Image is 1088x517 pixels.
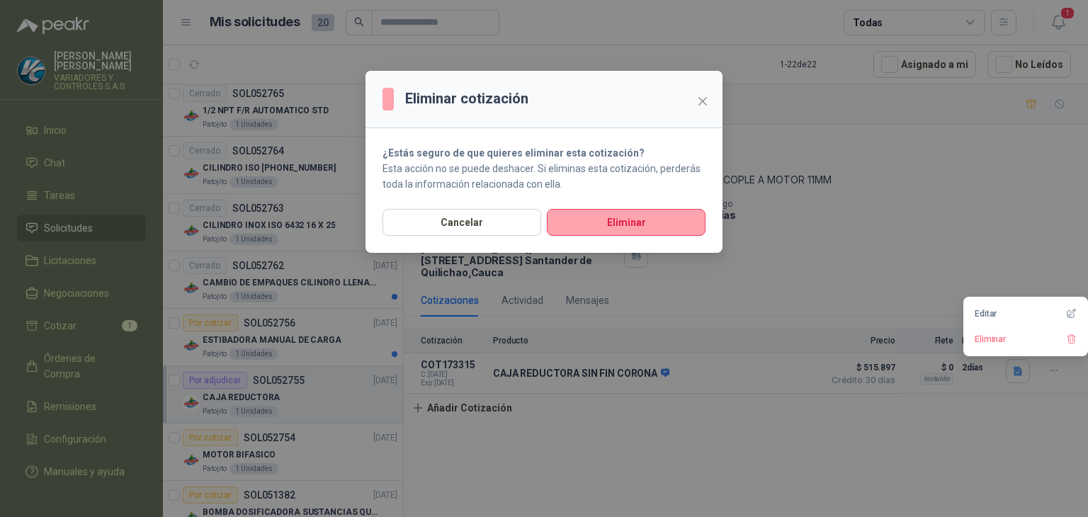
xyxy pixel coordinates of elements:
button: Cancelar [382,209,541,236]
strong: ¿Estás seguro de que quieres eliminar esta cotización? [382,147,645,159]
button: Eliminar [547,209,705,236]
h3: Eliminar cotización [405,88,528,110]
p: Esta acción no se puede deshacer. Si eliminas esta cotización, perderás toda la información relac... [382,161,705,192]
button: Close [691,90,714,113]
span: close [697,96,708,107]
